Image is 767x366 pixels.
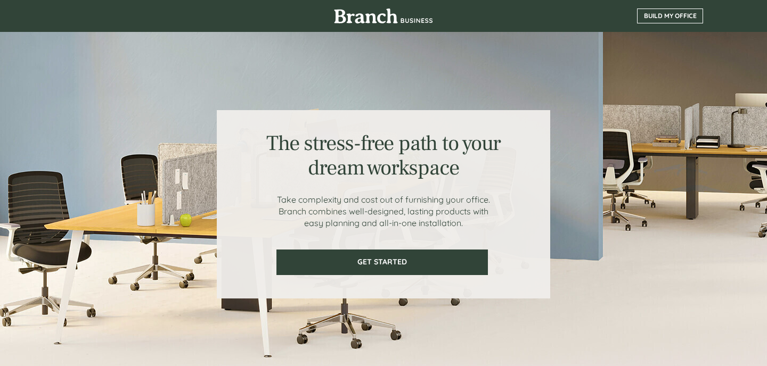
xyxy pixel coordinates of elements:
[108,207,164,229] input: Submit
[637,9,703,23] a: BUILD MY OFFICE
[638,12,703,20] span: BUILD MY OFFICE
[278,257,487,267] span: GET STARTED
[276,249,488,275] a: GET STARTED
[266,130,500,181] span: The stress-free path to your dream workspace
[277,194,490,228] span: Take complexity and cost out of furnishing your office. Branch combines well-designed, lasting pr...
